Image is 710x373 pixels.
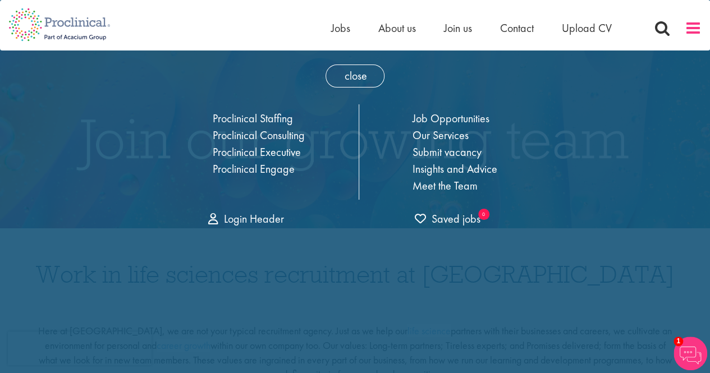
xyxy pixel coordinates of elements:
a: Proclinical Engage [213,162,295,176]
span: 1 [674,337,683,346]
img: Chatbot [674,337,707,370]
span: close [326,65,384,88]
a: Our Services [413,128,469,142]
a: Insights and Advice [413,162,497,176]
a: Login Header [208,211,284,226]
a: Jobs [331,21,350,35]
a: Proclinical Staffing [213,111,293,126]
a: Join us [444,21,472,35]
a: Proclinical Consulting [213,128,305,142]
a: Meet the Team [413,178,478,193]
sub: 0 [478,209,489,220]
a: Submit vacancy [413,145,482,159]
a: Contact [500,21,534,35]
a: Upload CV [562,21,612,35]
a: Job Opportunities [413,111,489,126]
a: trigger for shortlist [415,211,480,227]
span: Saved jobs [415,211,480,226]
a: About us [378,21,416,35]
a: Proclinical Executive [213,145,301,159]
